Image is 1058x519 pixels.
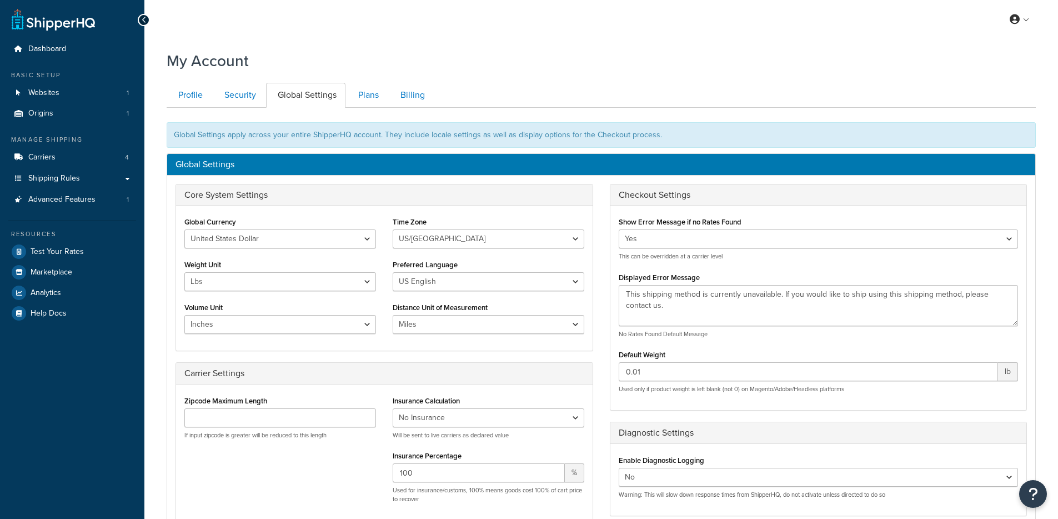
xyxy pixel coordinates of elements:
[184,431,376,440] p: If input zipcode is greater will be reduced to this length
[619,330,1019,338] p: No Rates Found Default Message
[8,242,136,262] a: Test Your Rates
[31,247,84,257] span: Test Your Rates
[8,283,136,303] a: Analytics
[8,39,136,59] a: Dashboard
[127,88,129,98] span: 1
[393,303,488,312] label: Distance Unit of Measurement
[28,195,96,204] span: Advanced Features
[8,83,136,103] li: Websites
[393,261,458,269] label: Preferred Language
[8,189,136,210] a: Advanced Features 1
[619,351,665,359] label: Default Weight
[619,273,700,282] label: Displayed Error Message
[167,122,1036,148] div: Global Settings apply across your entire ShipperHQ account. They include locale settings as well ...
[347,83,388,108] a: Plans
[8,103,136,124] li: Origins
[28,109,53,118] span: Origins
[8,147,136,168] a: Carriers 4
[184,218,236,226] label: Global Currency
[8,135,136,144] div: Manage Shipping
[184,261,221,269] label: Weight Unit
[28,88,59,98] span: Websites
[184,303,223,312] label: Volume Unit
[167,50,249,72] h1: My Account
[619,428,1019,438] h3: Diagnostic Settings
[184,190,584,200] h3: Core System Settings
[389,83,434,108] a: Billing
[619,385,1019,393] p: Used only if product weight is left blank (not 0) on Magento/Adobe/Headless platforms
[8,83,136,103] a: Websites 1
[125,153,129,162] span: 4
[12,8,95,31] a: ShipperHQ Home
[28,174,80,183] span: Shipping Rules
[393,397,460,405] label: Insurance Calculation
[184,368,584,378] h3: Carrier Settings
[393,486,584,503] p: Used for insurance/customs, 100% means goods cost 100% of cart price to recover
[619,285,1019,326] textarea: This shipping method is currently unavailable. If you would like to ship using this shipping meth...
[213,83,265,108] a: Security
[8,168,136,189] a: Shipping Rules
[393,452,462,460] label: Insurance Percentage
[393,218,427,226] label: Time Zone
[167,83,212,108] a: Profile
[127,109,129,118] span: 1
[31,268,72,277] span: Marketplace
[127,195,129,204] span: 1
[619,218,741,226] label: Show Error Message if no Rates Found
[266,83,345,108] a: Global Settings
[565,463,584,482] span: %
[31,288,61,298] span: Analytics
[619,252,1019,261] p: This can be overridden at a carrier level
[8,303,136,323] a: Help Docs
[619,491,1019,499] p: Warning: This will slow down response times from ShipperHQ, do not activate unless directed to do so
[8,71,136,80] div: Basic Setup
[31,309,67,318] span: Help Docs
[619,456,704,465] label: Enable Diagnostic Logging
[619,190,1019,200] h3: Checkout Settings
[28,44,66,54] span: Dashboard
[393,431,584,440] p: Will be sent to live carriers as declared value
[8,262,136,282] a: Marketplace
[8,147,136,168] li: Carriers
[8,229,136,239] div: Resources
[8,103,136,124] a: Origins 1
[1019,480,1047,508] button: Open Resource Center
[28,153,56,162] span: Carriers
[176,159,1027,169] h3: Global Settings
[8,189,136,210] li: Advanced Features
[184,397,267,405] label: Zipcode Maximum Length
[998,362,1018,381] span: lb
